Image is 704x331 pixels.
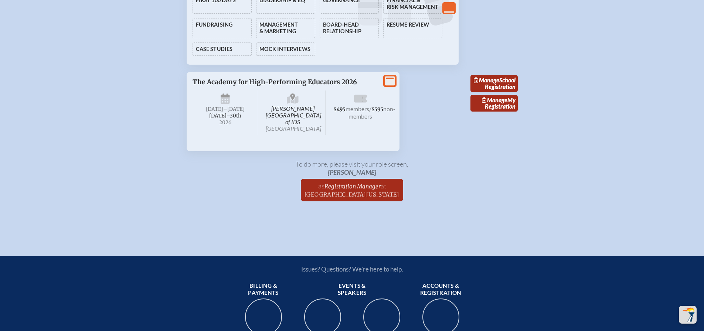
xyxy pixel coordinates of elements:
span: [GEOGRAPHIC_DATA][US_STATE] [305,191,399,198]
span: [DATE] [206,106,223,112]
span: Manage [474,76,499,83]
li: Resume Review [383,18,442,38]
span: [PERSON_NAME][GEOGRAPHIC_DATA] of IDS [260,91,326,135]
span: Accounts & registration [414,282,467,297]
button: Scroll Top [679,306,697,324]
li: Board-Head Relationship [320,18,379,38]
span: non-members [348,105,395,120]
p: To do more, please visit your role screen , [187,160,518,177]
span: $595 [371,106,383,113]
li: Mock Interviews [256,42,315,56]
span: as [318,182,324,190]
span: / [369,105,371,112]
li: Fundraising [193,18,252,38]
span: 2026 [198,120,252,125]
span: Manage [482,96,507,103]
span: Events & speakers [326,282,379,297]
span: [DATE]–⁠30th [209,113,241,119]
p: Issues? Questions? We’re here to help. [222,265,482,273]
li: Case Studies [193,42,252,56]
span: Registration Manager [324,183,381,190]
span: $495 [333,106,346,113]
span: at [381,182,386,190]
img: To the top [680,307,695,322]
a: asRegistration Managerat[GEOGRAPHIC_DATA][US_STATE] [302,179,402,201]
span: [PERSON_NAME] [328,168,376,176]
span: Billing & payments [237,282,290,297]
span: [GEOGRAPHIC_DATA] [266,125,321,132]
span: The Academy for High-Performing Educators 2026 [193,78,357,86]
li: Management & Marketing [256,18,315,38]
span: members [346,105,369,112]
a: ManageSchool Registration [470,75,518,92]
span: –[DATE] [223,106,245,112]
a: ManageMy Registration [470,95,518,112]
